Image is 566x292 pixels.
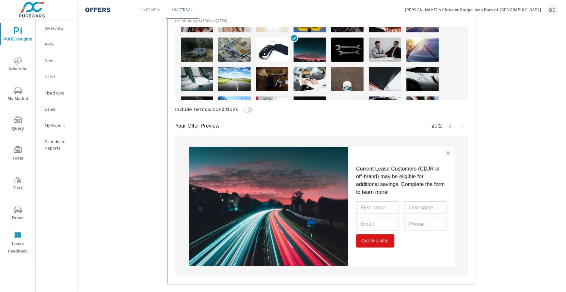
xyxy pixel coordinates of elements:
p: Overview [45,25,72,31]
p: Scheduled Reports [45,138,72,151]
p: Universal [173,6,193,13]
p: Fixed Ops [45,90,72,96]
img: description [181,96,213,121]
p: New [45,57,72,64]
button: Get this offer [356,234,394,248]
div: Overview [36,23,77,33]
p: Used [45,73,72,80]
img: description [218,67,251,91]
img: description [369,67,401,91]
h4: Offers [85,6,111,14]
div: Used [36,72,77,82]
div: PIPA [36,39,77,49]
span: Tools [2,146,33,162]
img: description [369,96,401,121]
input: Email [356,218,399,230]
img: description [406,38,439,62]
img: description [331,38,364,62]
div: New [36,56,77,65]
input: Phone [404,218,447,230]
div: DC [547,4,558,16]
img: description [218,96,251,121]
p: PIPA [45,41,72,48]
div: nav menu [0,19,35,258]
span: My Market [2,87,33,103]
div: My Report [36,120,77,130]
p: Your Offer Preview [175,122,220,130]
span: Get this offer [361,237,389,245]
img: description [369,38,401,62]
span: Leave Feedback [2,232,33,255]
p: Sales [45,106,72,112]
p: 2 of 2 [432,122,442,130]
p: My Report [45,122,72,129]
img: description [181,38,213,62]
img: description [406,96,439,121]
span: PURE Insights [2,27,33,43]
img: description [256,38,288,62]
img: description [218,38,251,62]
img: description [256,96,288,121]
span: Driver [2,206,33,222]
span: Include Terms & Conditions [175,105,238,113]
button: Include Terms & Conditions [244,107,249,113]
span: Tier2 [2,176,33,192]
img: description [406,67,439,91]
div: Scheduled Reports [36,137,77,153]
img: description [331,67,364,91]
input: Last name [404,201,447,214]
img: description [294,96,326,121]
p: Overview [140,6,160,13]
img: description [256,67,288,91]
img: Highway at night [189,147,348,266]
p: [PERSON_NAME]'s Chrysler Dodge Jeep Ram of [GEOGRAPHIC_DATA] [405,7,541,13]
div: Fixed Ops [36,88,77,98]
img: description [294,67,326,91]
h3: Current Lease Customers (CDJR or off-brand) may be eligible for additional savings. Complete the ... [356,165,447,196]
img: description [294,38,326,62]
span: Query [2,117,33,132]
input: First name [356,201,399,214]
img: description [181,67,213,91]
img: description [331,96,364,121]
span: Advertise [2,57,33,73]
div: Sales [36,104,77,114]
